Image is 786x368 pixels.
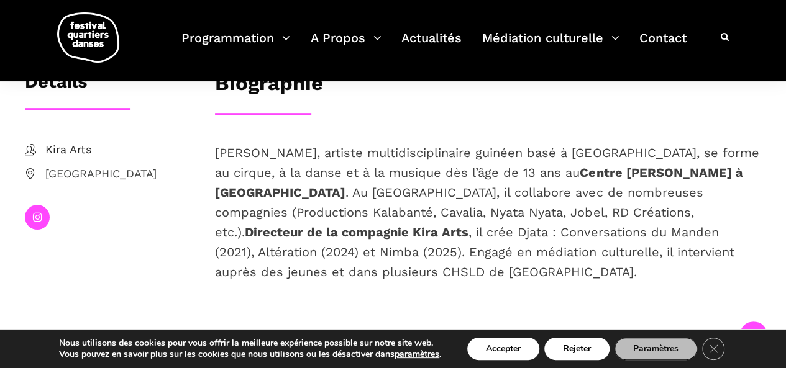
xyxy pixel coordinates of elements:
button: Rejeter [544,338,610,360]
p: Vous pouvez en savoir plus sur les cookies que nous utilisons ou les désactiver dans . [59,349,441,360]
strong: Directeur de la compagnie Kira Arts [245,225,468,240]
span: [GEOGRAPHIC_DATA] [45,165,190,183]
h3: Biographie [215,71,323,102]
span: [PERSON_NAME], artiste multidisciplinaire guinéen basé à [GEOGRAPHIC_DATA], se forme au cirque, à... [215,145,759,279]
a: instagram [25,205,50,230]
h3: Détails [25,71,87,102]
img: logo-fqd-med [57,12,119,63]
a: A Propos [311,27,382,64]
a: Médiation culturelle [482,27,619,64]
a: Programmation [181,27,290,64]
p: Nous utilisons des cookies pour vous offrir la meilleure expérience possible sur notre site web. [59,338,441,349]
button: Close GDPR Cookie Banner [702,338,724,360]
button: Accepter [467,338,539,360]
button: Paramètres [615,338,697,360]
a: Kira Arts [25,141,190,159]
a: Actualités [401,27,462,64]
button: paramètres [395,349,439,360]
a: Contact [639,27,687,64]
span: Kira Arts [45,141,190,159]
